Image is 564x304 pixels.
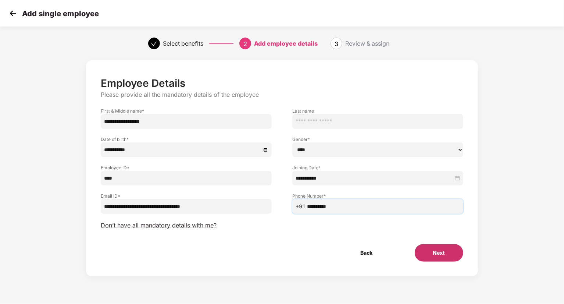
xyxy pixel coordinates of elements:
[335,40,338,47] span: 3
[101,91,463,99] p: Please provide all the mandatory details of the employee
[22,9,99,18] p: Add single employee
[101,77,463,89] p: Employee Details
[151,41,157,47] span: check
[254,38,318,49] div: Add employee details
[345,38,389,49] div: Review & assign
[163,38,203,49] div: Select benefits
[101,222,217,229] span: Don’t have all mandatory details with me?
[101,136,272,142] label: Date of birth
[296,202,306,211] span: +91
[101,108,272,114] label: First & Middle name
[415,244,463,262] button: Next
[7,8,18,19] img: svg+xml;base64,PHN2ZyB4bWxucz0iaHR0cDovL3d3dy53My5vcmcvMjAwMC9zdmciIHdpZHRoPSIzMCIgaGVpZ2h0PSIzMC...
[292,108,463,114] label: Last name
[243,40,247,47] span: 2
[101,165,272,171] label: Employee ID
[292,165,463,171] label: Joining Date
[342,244,391,262] button: Back
[292,193,463,199] label: Phone Number
[101,193,272,199] label: Email ID
[292,136,463,142] label: Gender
